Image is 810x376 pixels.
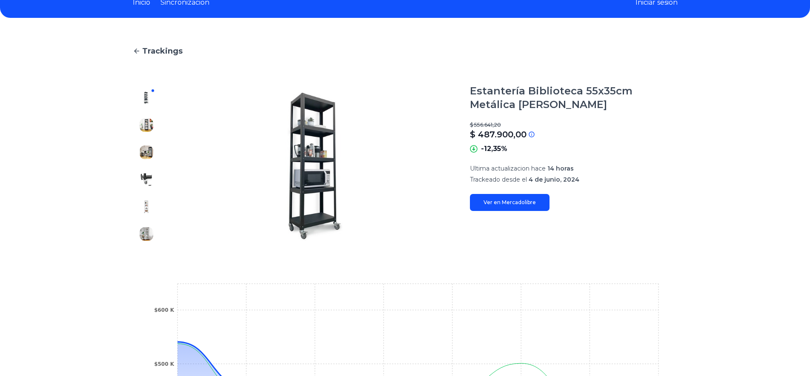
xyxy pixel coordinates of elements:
img: Estantería Biblioteca 55x35cm Metálica Con Ruedas Muett [177,84,453,248]
p: -12,35% [481,144,507,154]
img: Estantería Biblioteca 55x35cm Metálica Con Ruedas Muett [140,227,153,241]
a: Trackings [133,45,678,57]
tspan: $500 K [154,361,175,367]
span: 4 de junio, 2024 [529,176,579,183]
img: Estantería Biblioteca 55x35cm Metálica Con Ruedas Muett [140,200,153,214]
span: Ultima actualizacion hace [470,165,546,172]
span: Trackeado desde el [470,176,527,183]
img: Estantería Biblioteca 55x35cm Metálica Con Ruedas Muett [140,118,153,132]
img: Estantería Biblioteca 55x35cm Metálica Con Ruedas Muett [140,145,153,159]
span: Trackings [142,45,183,57]
p: $ 556.641,20 [470,122,678,128]
span: 14 horas [547,165,574,172]
img: Estantería Biblioteca 55x35cm Metálica Con Ruedas Muett [140,173,153,186]
tspan: $600 K [154,307,175,313]
img: Estantería Biblioteca 55x35cm Metálica Con Ruedas Muett [140,91,153,105]
a: Ver en Mercadolibre [470,194,550,211]
p: $ 487.900,00 [470,128,527,140]
h1: Estantería Biblioteca 55x35cm Metálica [PERSON_NAME] [470,84,678,111]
